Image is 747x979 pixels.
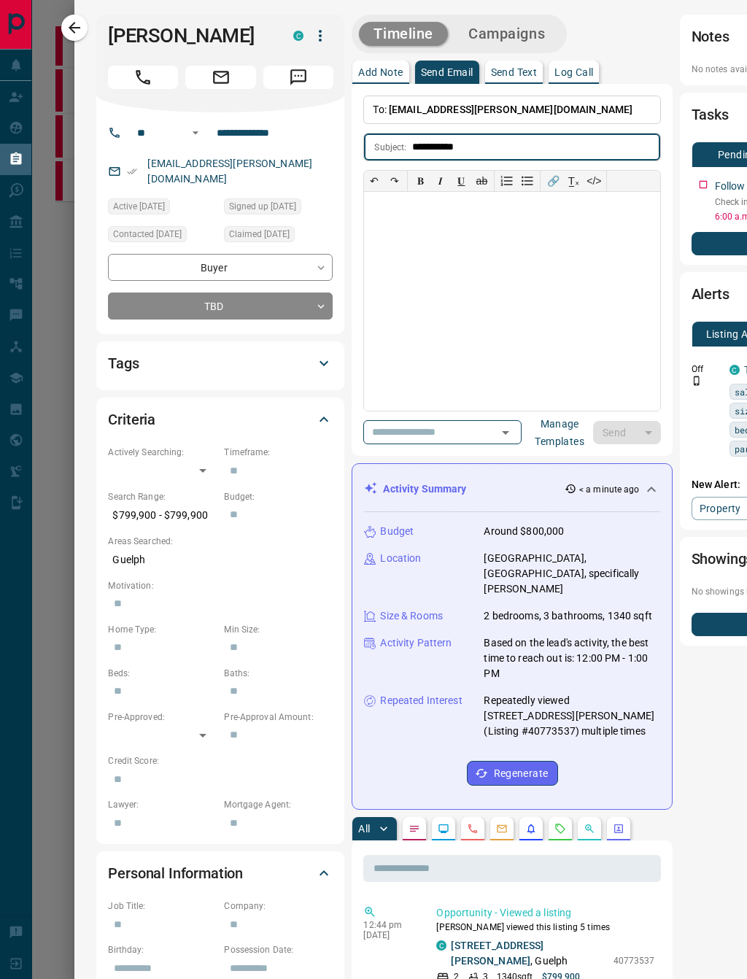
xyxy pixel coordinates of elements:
p: Possession Date: [224,943,333,956]
p: Guelph [108,548,333,572]
p: Add Note [358,67,403,77]
h2: Notes [692,25,729,48]
p: 12:44 pm [363,920,414,930]
p: Log Call [554,67,593,77]
p: [GEOGRAPHIC_DATA], [GEOGRAPHIC_DATA], specifically [PERSON_NAME] [484,551,659,597]
button: 𝐔 [451,171,471,191]
p: Actively Searching: [108,446,217,459]
h2: Personal Information [108,862,243,885]
div: Criteria [108,402,333,437]
p: Company: [224,899,333,913]
p: Credit Score: [108,754,333,767]
p: Repeatedly viewed [STREET_ADDRESS][PERSON_NAME] (Listing #40773537) multiple times [484,693,659,739]
p: Beds: [108,667,217,680]
p: Lawyer: [108,798,217,811]
p: Job Title: [108,899,217,913]
svg: Emails [496,823,508,835]
div: Wed Oct 08 2025 [224,226,333,247]
p: Budget [380,524,414,539]
div: Buyer [108,254,333,281]
p: Send Email [421,67,473,77]
button: Campaigns [454,22,560,46]
button: 🔗 [543,171,563,191]
button: ab [471,171,492,191]
a: [EMAIL_ADDRESS][PERSON_NAME][DOMAIN_NAME] [147,158,312,185]
div: Wed Oct 08 2025 [108,226,217,247]
p: [DATE] [363,930,414,940]
p: Birthday: [108,943,217,956]
p: Repeated Interest [380,693,462,708]
p: Motivation: [108,579,333,592]
p: Pre-Approved: [108,711,217,724]
p: Size & Rooms [380,608,443,624]
svg: Calls [467,823,479,835]
p: , Guelph [451,938,605,969]
div: TBD [108,293,333,320]
p: Min Size: [224,623,333,636]
button: 𝐁 [410,171,430,191]
div: Thu Oct 09 2025 [108,198,217,219]
div: Tue Oct 07 2025 [224,198,333,219]
p: Around $800,000 [484,524,564,539]
button: </> [584,171,604,191]
button: T̲ₓ [563,171,584,191]
p: Opportunity - Viewed a listing [436,905,654,921]
svg: Push Notification Only [692,376,702,386]
button: ↶ [364,171,384,191]
p: Subject: [374,141,406,154]
s: ab [476,175,488,187]
button: Regenerate [467,761,558,786]
span: Email [185,66,255,89]
p: Activity Pattern [380,635,452,651]
div: condos.ca [293,31,303,41]
svg: Email Verified [127,166,137,177]
p: Location [380,551,421,566]
h2: Tags [108,352,139,375]
a: [STREET_ADDRESS][PERSON_NAME] [451,940,543,967]
button: Bullet list [517,171,538,191]
p: Based on the lead's activity, the best time to reach out is: 12:00 PM - 1:00 PM [484,635,659,681]
button: Open [187,124,204,142]
h2: Tasks [692,103,729,126]
p: Home Type: [108,623,217,636]
p: Budget: [224,490,333,503]
p: Search Range: [108,490,217,503]
div: Activity Summary< a minute ago [364,476,659,503]
svg: Listing Alerts [525,823,537,835]
svg: Lead Browsing Activity [438,823,449,835]
button: Manage Templates [526,421,593,444]
svg: Notes [409,823,420,835]
svg: Opportunities [584,823,595,835]
span: Call [108,66,178,89]
span: Active [DATE] [113,199,165,214]
p: Mortgage Agent: [224,798,333,811]
p: Send Text [491,67,538,77]
p: Off [692,363,721,376]
div: Tags [108,346,333,381]
p: Pre-Approval Amount: [224,711,333,724]
p: 40773537 [614,954,655,967]
button: Numbered list [497,171,517,191]
p: 2 bedrooms, 3 bathrooms, 1340 sqft [484,608,651,624]
button: ↷ [384,171,405,191]
p: Activity Summary [383,481,466,497]
span: Claimed [DATE] [229,227,290,241]
p: $799,900 - $799,900 [108,503,217,527]
button: Open [495,422,516,443]
span: [EMAIL_ADDRESS][PERSON_NAME][DOMAIN_NAME] [389,104,632,115]
p: < a minute ago [579,483,640,496]
div: Personal Information [108,856,333,891]
button: 𝑰 [430,171,451,191]
p: Areas Searched: [108,535,333,548]
div: condos.ca [729,365,740,375]
span: 𝐔 [457,175,465,187]
p: All [358,824,370,834]
button: Timeline [359,22,448,46]
span: Message [263,66,333,89]
div: condos.ca [436,940,446,951]
div: split button [593,421,661,444]
svg: Requests [554,823,566,835]
p: Baths: [224,667,333,680]
span: Contacted [DATE] [113,227,182,241]
svg: Agent Actions [613,823,624,835]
